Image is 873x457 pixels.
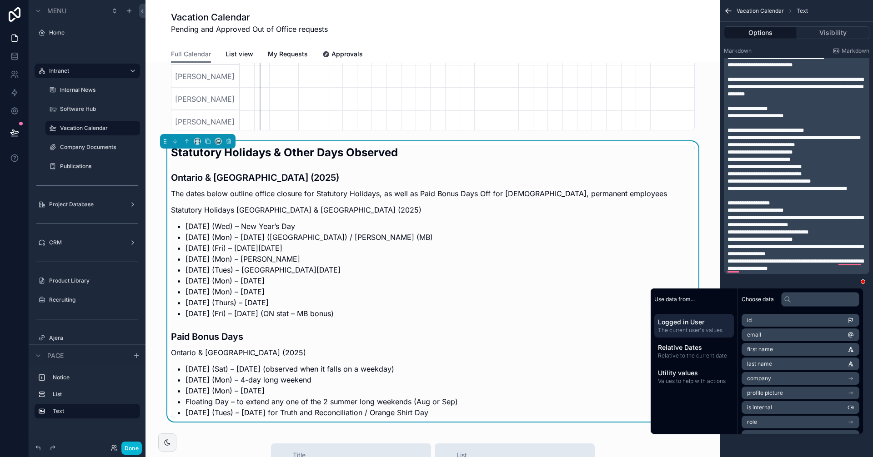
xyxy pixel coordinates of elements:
span: Vacation Calendar [737,7,784,15]
span: My Requests [268,50,308,59]
li: [DATE] (Mon) – [DATE] ([GEOGRAPHIC_DATA]) / [PERSON_NAME] (MB) [186,232,695,243]
div: [PERSON_NAME] [171,110,240,133]
span: Relative to the current date [658,352,730,359]
div: scrollable content [651,310,738,392]
h3: Paid Bonus Days [171,330,695,343]
button: Visibility [797,26,870,39]
label: Product Library [49,277,138,284]
label: CRM [49,239,125,246]
span: The current user's values [658,327,730,334]
a: List view [226,46,253,64]
span: Page [47,351,64,360]
label: Vacation Calendar [60,124,135,132]
li: [DATE] (Mon) – [DATE] [186,385,695,396]
p: The dates below outline office closure for Statutory Holidays, as well as Paid Bonus Days Off for... [171,188,695,199]
label: Text [53,407,133,415]
span: Choose data [742,296,774,303]
li: [DATE] (Tues) – [DATE] for Truth and Reconciliation / Orange Shirt Day [186,407,695,418]
div: scrollable content [724,58,869,287]
label: Recruiting [49,296,138,303]
li: [DATE] (Tues) – [GEOGRAPHIC_DATA][DATE] [186,264,695,275]
a: Markdown [833,47,869,55]
li: [DATE] (Sat) – [DATE] (observed when it falls on a weekday) [186,363,695,374]
span: Approvals [331,50,363,59]
li: [DATE] (Mon) – [DATE] [186,286,695,297]
li: [DATE] (Fri) – [DATE][DATE] [186,243,695,253]
span: Use data from... [654,296,695,303]
span: Values to help with actions [658,378,730,385]
a: My Requests [268,46,308,64]
label: Project Database [49,201,125,208]
div: [PERSON_NAME] [171,65,240,88]
div: To enrich screen reader interactions, please activate Accessibility in Grammarly extension settings [727,47,868,272]
label: List [53,391,136,398]
span: Markdown [842,47,869,55]
label: Home [49,29,138,36]
h3: Ontario & [GEOGRAPHIC_DATA] (2025) [171,171,695,184]
span: Utility values [658,368,730,378]
span: List view [226,50,253,59]
span: Pending and Approved Out of Office requests [171,24,328,35]
label: Intranet [49,67,122,75]
label: Publications [60,163,138,170]
h1: Vacation Calendar [171,11,328,24]
li: [DATE] (Mon) – [DATE] [186,275,695,286]
li: [DATE] (Mon) – 4-day long weekend [186,374,695,385]
li: [DATE] (Thurs) – [DATE] [186,297,695,308]
div: scrollable content [29,366,145,427]
li: [DATE] (Wed) – New Year’s Day [186,221,695,232]
p: Statutory Holidays [GEOGRAPHIC_DATA] & [GEOGRAPHIC_DATA] (2025) [171,204,695,215]
p: Ontario & [GEOGRAPHIC_DATA] (2025) [171,347,695,358]
button: Done [121,442,142,455]
label: Company Documents [60,144,138,151]
li: [DATE] (Fri) – [DATE] (ON stat – MB bonus) [186,308,695,319]
label: Markdown [724,47,752,55]
a: Approvals [322,46,363,64]
label: Ajera [49,334,138,342]
label: Software Hub [60,105,138,113]
li: Floating Day – to extend any one of the 2 summer long weekends (Aug or Sep) [186,396,695,407]
span: Menu [47,6,66,15]
a: Full Calendar [171,46,211,63]
label: Internal News [60,86,138,94]
label: Notice [53,374,136,381]
span: Full Calendar [171,50,211,59]
h2: Statutory Holidays & Other Days Observed [171,145,695,160]
li: [DATE] (Mon) – [PERSON_NAME] [186,253,695,264]
div: [PERSON_NAME] [171,88,240,110]
button: Options [724,26,797,39]
span: Relative Dates [658,343,730,352]
span: Text [797,7,808,15]
span: Logged in User [658,318,730,327]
